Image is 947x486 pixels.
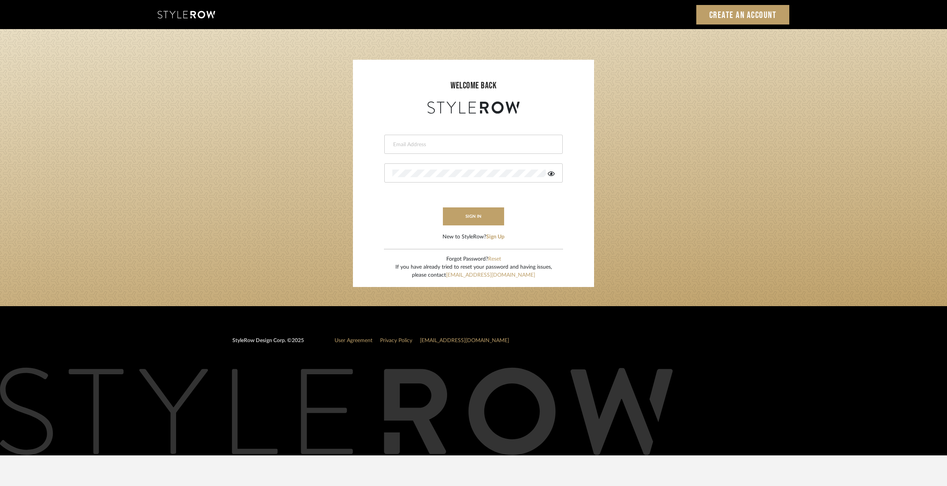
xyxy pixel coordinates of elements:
div: welcome back [361,79,586,93]
div: If you have already tried to reset your password and having issues, please contact [395,263,552,279]
input: Email Address [392,141,553,148]
div: Forgot Password? [395,255,552,263]
a: [EMAIL_ADDRESS][DOMAIN_NAME] [420,338,509,343]
button: sign in [443,207,504,225]
a: [EMAIL_ADDRESS][DOMAIN_NAME] [446,272,535,278]
a: User Agreement [335,338,372,343]
a: Create an Account [696,5,790,24]
button: Sign Up [486,233,505,241]
a: Privacy Policy [380,338,412,343]
div: StyleRow Design Corp. ©2025 [232,337,304,351]
div: New to StyleRow? [442,233,505,241]
button: Reset [488,255,501,263]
